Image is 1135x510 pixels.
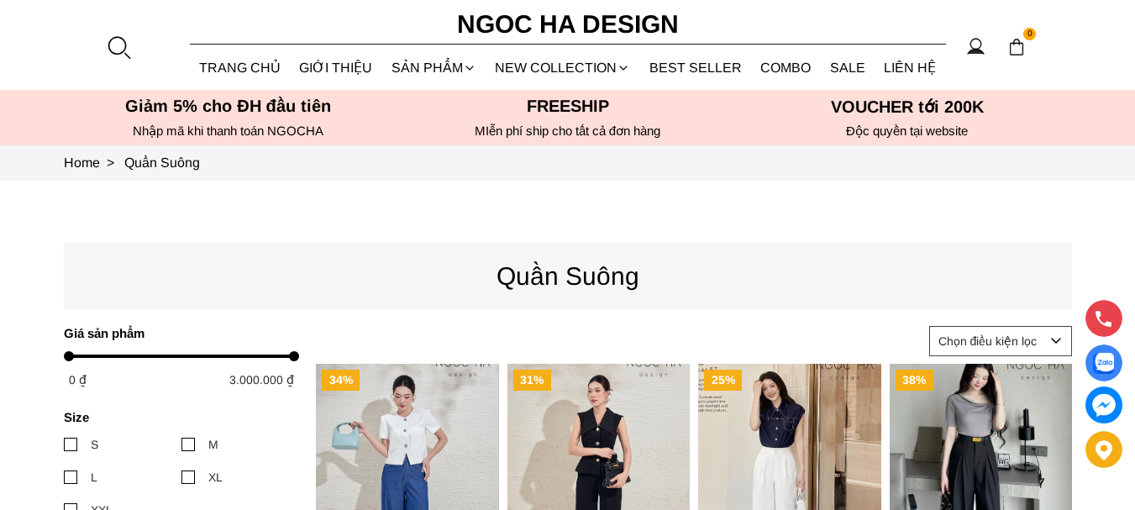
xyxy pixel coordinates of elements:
a: Link to Quần Suông [124,155,200,170]
h4: Size [64,410,288,424]
font: Nhập mã khi thanh toán NGOCHA [133,124,323,138]
span: > [100,155,121,170]
div: S [91,435,98,454]
h6: Độc quyền tại website [743,124,1072,139]
a: BEST SELLER [640,45,752,90]
h5: VOUCHER tới 200K [743,97,1072,117]
a: Link to Home [64,155,124,170]
font: Giảm 5% cho ĐH đầu tiên [125,97,331,115]
span: 3.000.000 ₫ [229,373,294,386]
a: SALE [821,45,875,90]
a: messenger [1085,386,1122,423]
h6: MIễn phí ship cho tất cả đơn hàng [403,124,733,139]
div: SẢN PHẨM [382,45,486,90]
a: TRANG CHỦ [190,45,291,90]
span: 0 [1023,28,1037,41]
h4: Giá sản phẩm [64,326,288,340]
font: Freeship [527,97,609,115]
div: M [208,435,218,454]
a: Display image [1085,344,1122,381]
span: 0 ₫ [69,373,87,386]
div: XL [208,468,223,486]
a: GIỚI THIỆU [290,45,382,90]
div: L [91,468,97,486]
img: img-CART-ICON-ksit0nf1 [1007,38,1026,56]
a: Ngoc Ha Design [442,4,694,45]
a: NEW COLLECTION [486,45,640,90]
a: Combo [751,45,821,90]
a: LIÊN HỆ [875,45,946,90]
p: Quần Suông [64,256,1072,296]
img: Display image [1093,353,1114,374]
